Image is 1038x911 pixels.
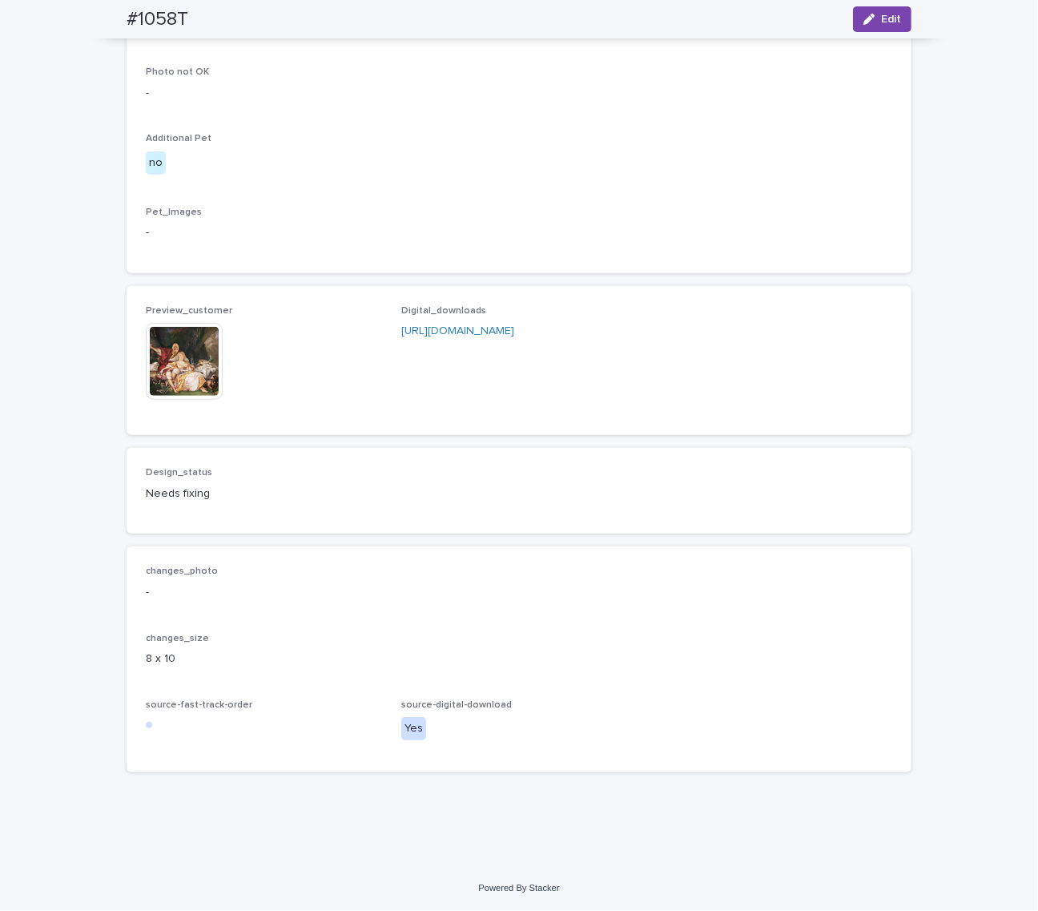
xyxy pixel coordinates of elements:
[146,67,209,77] span: Photo not OK
[881,14,901,25] span: Edit
[146,634,209,643] span: changes_size
[146,584,892,601] p: -
[127,8,188,31] h2: #1058T
[146,208,202,217] span: Pet_Images
[146,85,892,102] p: -
[853,6,911,32] button: Edit
[146,486,382,502] p: Needs fixing
[146,700,252,710] span: source-fast-track-order
[478,883,559,893] a: Powered By Stacker
[146,306,232,316] span: Preview_customer
[401,306,486,316] span: Digital_downloads
[146,151,166,175] div: no
[401,325,514,337] a: [URL][DOMAIN_NAME]
[146,224,892,241] p: -
[401,717,426,740] div: Yes
[146,651,892,667] p: 8 x 10
[146,566,218,576] span: changes_photo
[146,468,212,478] span: Design_status
[401,700,512,710] span: source-digital-download
[146,134,211,143] span: Additional Pet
